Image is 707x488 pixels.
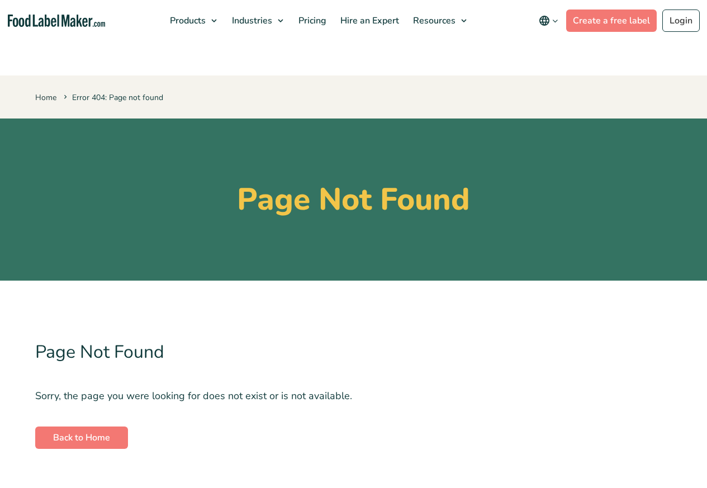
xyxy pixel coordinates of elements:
[229,15,273,27] span: Industries
[410,15,457,27] span: Resources
[61,92,163,103] span: Error 404: Page not found
[35,388,672,404] p: Sorry, the page you were looking for does not exist or is not available.
[295,15,328,27] span: Pricing
[337,15,400,27] span: Hire an Expert
[35,325,672,379] h2: Page Not Found
[167,15,207,27] span: Products
[35,181,672,218] h1: Page Not Found
[662,10,700,32] a: Login
[566,10,657,32] a: Create a free label
[35,92,56,103] a: Home
[35,427,128,449] a: Back to Home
